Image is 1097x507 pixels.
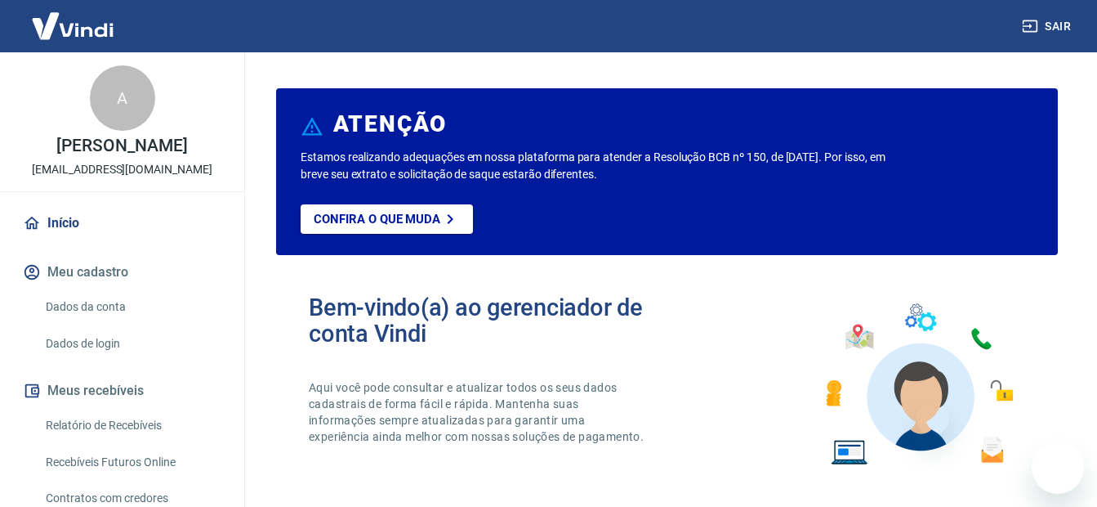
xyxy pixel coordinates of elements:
a: Dados de login [39,327,225,361]
p: [EMAIL_ADDRESS][DOMAIN_NAME] [32,161,212,178]
a: Dados da conta [39,290,225,324]
button: Meus recebíveis [20,373,225,409]
a: Início [20,205,225,241]
h6: ATENÇÃO [333,116,447,132]
button: Sair [1019,11,1077,42]
a: Relatório de Recebíveis [39,409,225,442]
button: Meu cadastro [20,254,225,290]
a: Recebíveis Futuros Online [39,446,225,479]
div: A [90,65,155,131]
p: Confira o que muda [314,212,440,227]
a: Confira o que muda [301,204,473,234]
p: Aqui você pode consultar e atualizar todos os seus dados cadastrais de forma fácil e rápida. Mant... [309,379,647,445]
h2: Bem-vindo(a) ao gerenciador de conta Vindi [309,294,667,347]
img: Imagem de um avatar masculino com diversos icones exemplificando as funcionalidades do gerenciado... [811,294,1025,475]
iframe: Close message [916,402,949,435]
img: Vindi [20,1,126,51]
p: [PERSON_NAME] [56,137,187,155]
p: Estamos realizando adequações em nossa plataforma para atender a Resolução BCB nº 150, de [DATE].... [301,149,887,183]
iframe: Button to launch messaging window [1032,442,1084,494]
